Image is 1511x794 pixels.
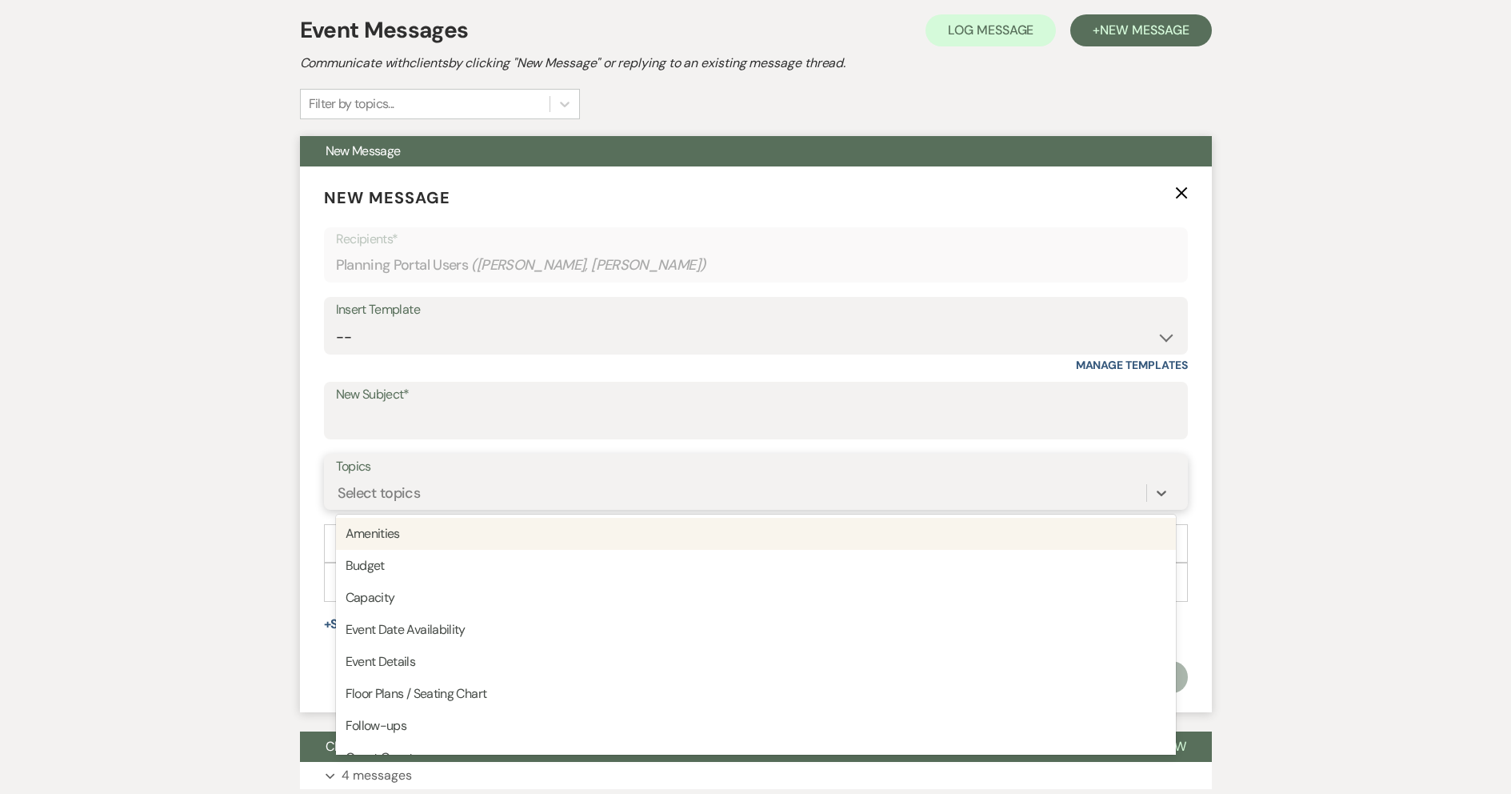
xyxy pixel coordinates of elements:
div: Event Date Availability [336,614,1176,646]
button: +New Message [1070,14,1211,46]
div: Capacity [336,582,1176,614]
div: Follow-ups [336,710,1176,742]
button: Chapel [300,732,1129,762]
div: Event Details [336,646,1176,678]
h1: Event Messages [300,14,469,47]
span: Chapel [326,738,367,755]
span: ( [PERSON_NAME], [PERSON_NAME] ) [471,255,706,276]
div: Amenities [336,518,1176,550]
div: Filter by topics... [309,94,394,114]
h2: Communicate with clients by clicking "New Message" or replying to an existing message thread. [300,54,1212,73]
div: Insert Template [336,299,1176,322]
button: Log Message [925,14,1056,46]
label: New Subject* [336,383,1176,407]
p: 4 messages [342,765,412,786]
button: 4 messages [300,762,1212,789]
a: Manage Templates [1076,358,1188,372]
label: Topics [336,455,1176,479]
span: New Message [324,187,450,208]
div: Guest Count [336,742,1176,774]
div: Select topics [338,483,421,504]
span: View [1155,738,1186,755]
span: + [324,618,331,631]
button: Share [324,618,384,631]
p: Recipients* [336,229,1176,250]
div: Budget [336,550,1176,582]
div: Floor Plans / Seating Chart [336,678,1176,710]
span: Log Message [948,22,1033,38]
span: New Message [1100,22,1189,38]
div: Planning Portal Users [336,250,1176,281]
span: New Message [326,142,401,159]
